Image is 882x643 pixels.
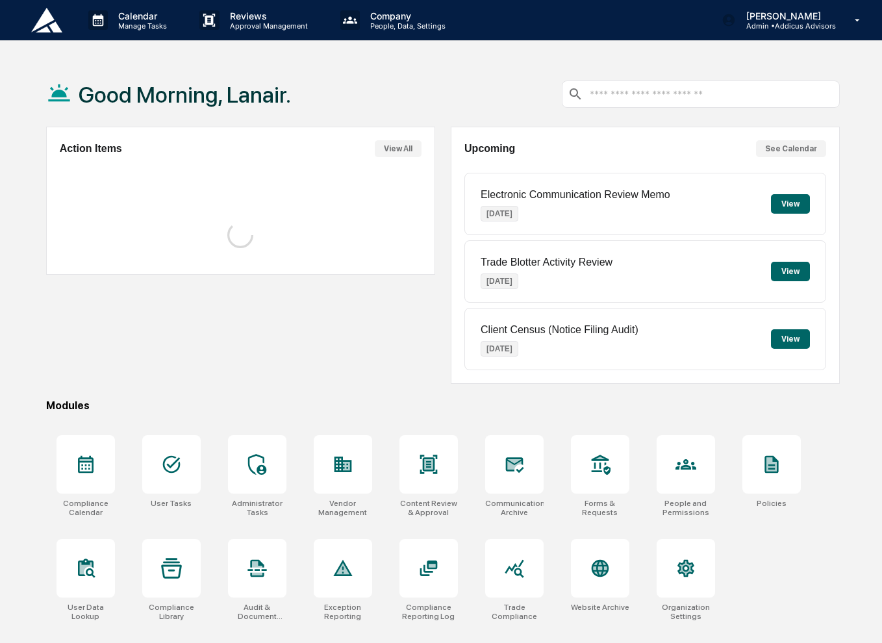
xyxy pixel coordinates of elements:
[57,603,115,621] div: User Data Lookup
[142,603,201,621] div: Compliance Library
[571,603,629,612] div: Website Archive
[481,206,518,221] p: [DATE]
[481,257,612,268] p: Trade Blotter Activity Review
[399,603,458,621] div: Compliance Reporting Log
[360,10,452,21] p: Company
[228,499,286,517] div: Administrator Tasks
[60,143,122,155] h2: Action Items
[657,499,715,517] div: People and Permissions
[485,499,544,517] div: Communications Archive
[314,603,372,621] div: Exception Reporting
[79,82,291,108] h1: Good Morning, Lanair.
[481,273,518,289] p: [DATE]
[46,399,840,412] div: Modules
[108,10,173,21] p: Calendar
[571,499,629,517] div: Forms & Requests
[736,21,836,31] p: Admin • Addicus Advisors
[220,21,314,31] p: Approval Management
[771,262,810,281] button: View
[481,341,518,357] p: [DATE]
[736,10,836,21] p: [PERSON_NAME]
[464,143,515,155] h2: Upcoming
[220,10,314,21] p: Reviews
[771,329,810,349] button: View
[360,21,452,31] p: People, Data, Settings
[108,21,173,31] p: Manage Tasks
[481,189,670,201] p: Electronic Communication Review Memo
[771,194,810,214] button: View
[314,499,372,517] div: Vendor Management
[485,603,544,621] div: Trade Compliance
[375,140,422,157] button: View All
[657,603,715,621] div: Organization Settings
[228,603,286,621] div: Audit & Document Logs
[757,499,787,508] div: Policies
[57,499,115,517] div: Compliance Calendar
[481,324,638,336] p: Client Census (Notice Filing Audit)
[756,140,826,157] button: See Calendar
[151,499,192,508] div: User Tasks
[399,499,458,517] div: Content Review & Approval
[31,8,62,32] img: logo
